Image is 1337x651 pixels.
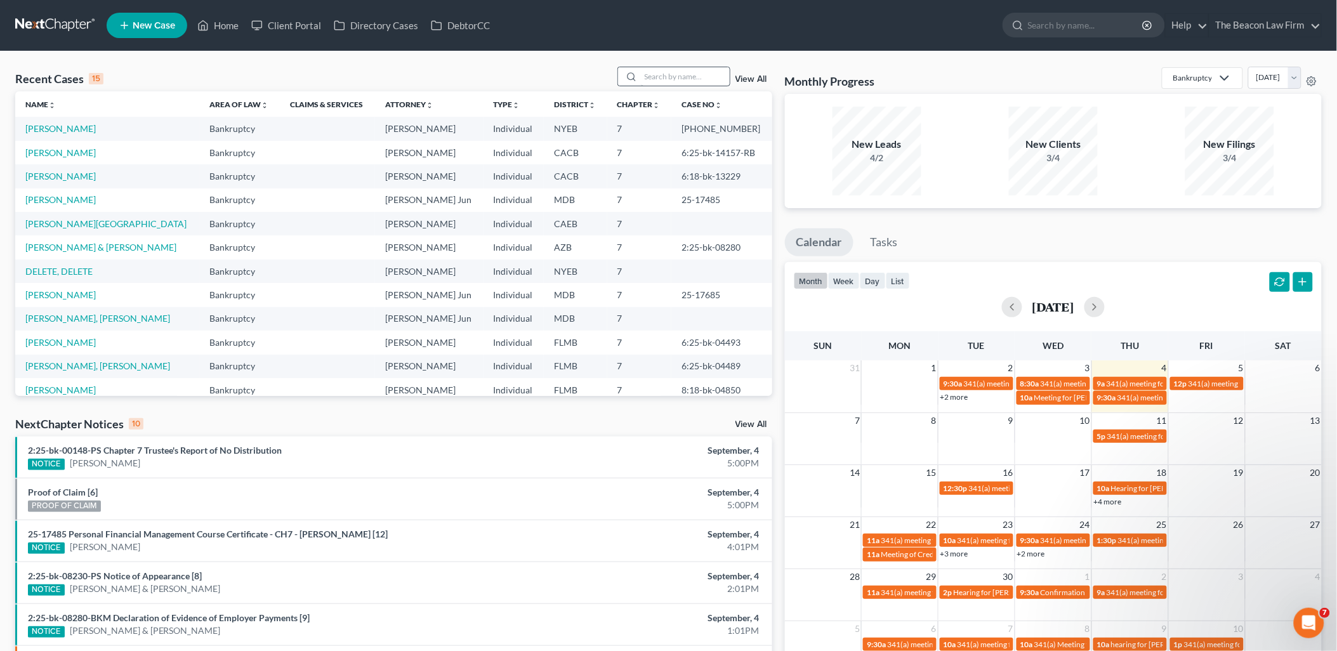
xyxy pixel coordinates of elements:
td: Individual [484,283,544,306]
td: 7 [607,212,672,235]
td: 6:18-bk-13229 [671,164,772,188]
a: View All [735,420,767,429]
span: 341(a) meeting for [PERSON_NAME] [1107,431,1230,441]
span: Meeting of Creditors for [PERSON_NAME] [881,549,1022,559]
span: 30 [1002,569,1015,584]
span: 16 [1002,465,1015,480]
td: CACB [544,141,607,164]
span: Mon [889,340,911,351]
span: Fri [1200,340,1213,351]
span: Sat [1275,340,1291,351]
span: 14 [848,465,861,480]
a: DELETE, DELETE [25,266,93,277]
a: [PERSON_NAME][GEOGRAPHIC_DATA] [25,218,187,229]
span: 10 [1232,621,1245,636]
td: MDB [544,188,607,212]
iframe: Intercom live chat [1294,608,1324,638]
a: Chapterunfold_more [617,100,661,109]
a: [PERSON_NAME] [25,171,96,181]
a: 25-17485 Personal Financial Management Course Certificate - CH7 - [PERSON_NAME] [12] [28,529,388,539]
td: 8:18-bk-04850 [671,378,772,402]
a: Directory Cases [327,14,425,37]
span: 23 [1002,517,1015,532]
span: Wed [1043,340,1064,351]
span: Confirmation hearing for [PERSON_NAME] & [PERSON_NAME] [1041,588,1252,597]
span: 341(a) meeting for [PERSON_NAME] & [PERSON_NAME] [964,379,1154,388]
a: [PERSON_NAME] & [PERSON_NAME] [70,624,221,637]
span: Meeting for [PERSON_NAME] [1034,393,1134,402]
td: 7 [607,307,672,331]
div: Bankruptcy [1173,72,1212,83]
td: Bankruptcy [200,188,280,212]
td: Individual [484,331,544,354]
a: Tasks [859,228,909,256]
i: unfold_more [48,102,56,109]
i: unfold_more [426,102,433,109]
button: month [794,272,828,289]
td: Bankruptcy [200,212,280,235]
div: 10 [129,418,143,430]
td: Bankruptcy [200,141,280,164]
span: 341(a) meeting for [PERSON_NAME] [1118,536,1241,545]
a: [PERSON_NAME] & [PERSON_NAME] [70,582,221,595]
a: [PERSON_NAME] & [PERSON_NAME] [25,242,176,253]
td: Bankruptcy [200,164,280,188]
a: [PERSON_NAME] [25,337,96,348]
span: 4 [1161,360,1168,376]
td: [PHONE_NUMBER] [671,117,772,140]
span: 7 [853,413,861,428]
span: 341(a) meeting for [PERSON_NAME] [969,483,1091,493]
input: Search by name... [641,67,730,86]
td: [PERSON_NAME] [375,117,484,140]
a: Area of Lawunfold_more [210,100,269,109]
span: 19 [1232,465,1245,480]
a: [PERSON_NAME] [70,541,140,553]
td: Bankruptcy [200,260,280,283]
span: 17 [1079,465,1091,480]
span: Thu [1121,340,1139,351]
td: AZB [544,235,607,259]
div: 3/4 [1185,152,1274,164]
div: NOTICE [28,542,65,554]
a: Help [1166,14,1208,37]
span: 11a [867,536,879,545]
span: 9:30a [867,640,886,649]
td: 6:25-bk-14157-RB [671,141,772,164]
span: 11a [867,549,879,559]
div: 2:01PM [524,582,760,595]
h2: [DATE] [1032,300,1074,313]
td: [PERSON_NAME] [375,164,484,188]
button: day [860,272,886,289]
td: Bankruptcy [200,307,280,331]
div: NOTICE [28,584,65,596]
a: Nameunfold_more [25,100,56,109]
td: Individual [484,235,544,259]
span: 341(a) meeting for [PERSON_NAME] [1107,379,1229,388]
span: 8 [1084,621,1091,636]
a: The Beacon Law Firm [1209,14,1321,37]
td: Individual [484,188,544,212]
div: 3/4 [1009,152,1098,164]
span: 11 [1156,413,1168,428]
td: 25-17685 [671,283,772,306]
td: FLMB [544,378,607,402]
a: +4 more [1094,497,1122,506]
span: 3 [1084,360,1091,376]
span: 341(a) meeting for [PERSON_NAME] & [PERSON_NAME] [958,640,1147,649]
span: Tue [968,340,985,351]
span: 27 [1309,517,1322,532]
span: 3 [1237,569,1245,584]
span: 28 [848,569,861,584]
td: Individual [484,307,544,331]
span: 8:30a [1020,379,1039,388]
span: 22 [925,517,938,532]
span: 9:30a [1097,393,1116,402]
td: Bankruptcy [200,283,280,306]
td: [PERSON_NAME] [375,212,484,235]
div: NOTICE [28,459,65,470]
td: [PERSON_NAME] [375,260,484,283]
div: New Clients [1009,137,1098,152]
span: 1 [930,360,938,376]
span: 341(a) meeting for [PERSON_NAME] & [PERSON_NAME] [887,640,1077,649]
span: 341(a) meeting for [PERSON_NAME] [958,536,1080,545]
